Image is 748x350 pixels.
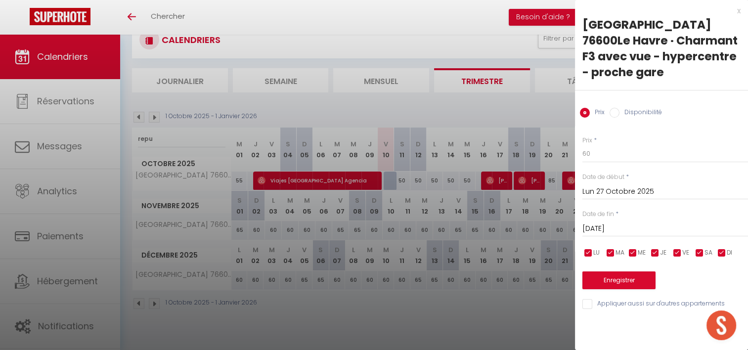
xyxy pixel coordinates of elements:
[582,271,656,289] button: Enregistrer
[619,108,662,119] label: Disponibilité
[582,136,592,145] label: Prix
[727,248,732,258] span: DI
[582,17,741,80] div: [GEOGRAPHIC_DATA] 76600Le Havre · Charmant F3 avec vue - hypercentre - proche gare
[682,248,689,258] span: VE
[575,5,741,17] div: x
[582,210,614,219] label: Date de fin
[638,248,646,258] span: ME
[616,248,624,258] span: MA
[704,248,712,258] span: SA
[593,248,600,258] span: LU
[582,173,624,182] label: Date de début
[590,108,605,119] label: Prix
[660,248,666,258] span: JE
[706,310,736,340] div: Ouvrir le chat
